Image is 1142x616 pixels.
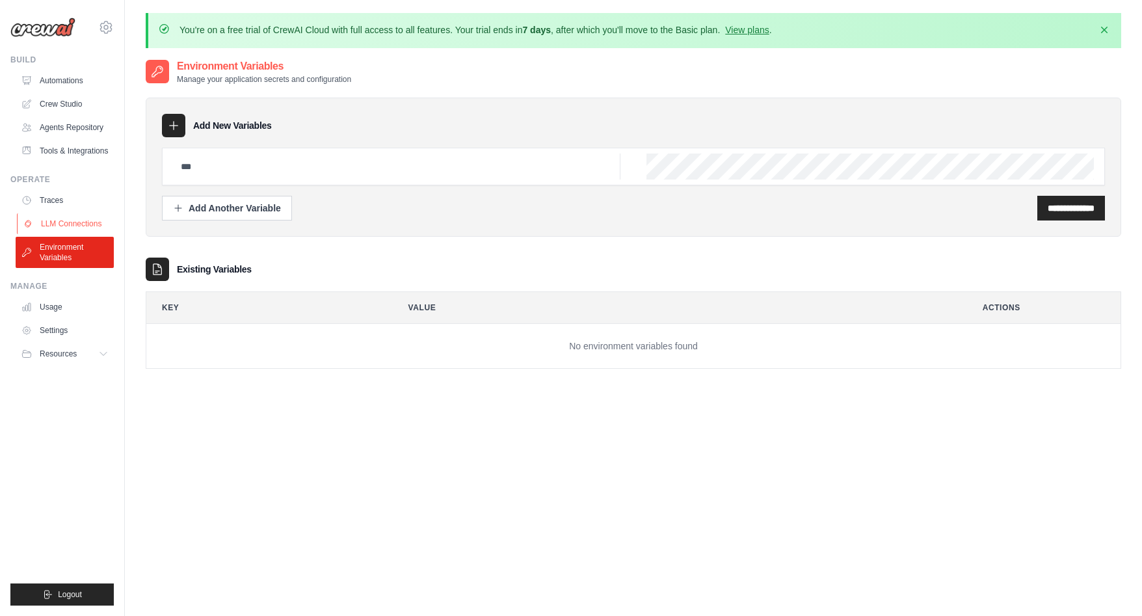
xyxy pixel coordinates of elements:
button: Add Another Variable [162,196,292,221]
div: Build [10,55,114,65]
button: Resources [16,343,114,364]
img: Logo [10,18,75,37]
a: Environment Variables [16,237,114,268]
a: View plans [725,25,769,35]
span: Logout [58,589,82,600]
th: Value [393,292,957,323]
a: LLM Connections [17,213,115,234]
h2: Environment Variables [177,59,351,74]
th: Key [146,292,382,323]
a: Automations [16,70,114,91]
div: Manage [10,281,114,291]
h3: Existing Variables [177,263,252,276]
a: Usage [16,297,114,317]
a: Settings [16,320,114,341]
h3: Add New Variables [193,119,272,132]
a: Tools & Integrations [16,141,114,161]
span: Resources [40,349,77,359]
a: Crew Studio [16,94,114,114]
button: Logout [10,583,114,606]
p: Manage your application secrets and configuration [177,74,351,85]
p: You're on a free trial of CrewAI Cloud with full access to all features. Your trial ends in , aft... [179,23,772,36]
strong: 7 days [522,25,551,35]
div: Add Another Variable [173,202,281,215]
a: Traces [16,190,114,211]
td: No environment variables found [146,324,1121,369]
th: Actions [967,292,1121,323]
div: Operate [10,174,114,185]
a: Agents Repository [16,117,114,138]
